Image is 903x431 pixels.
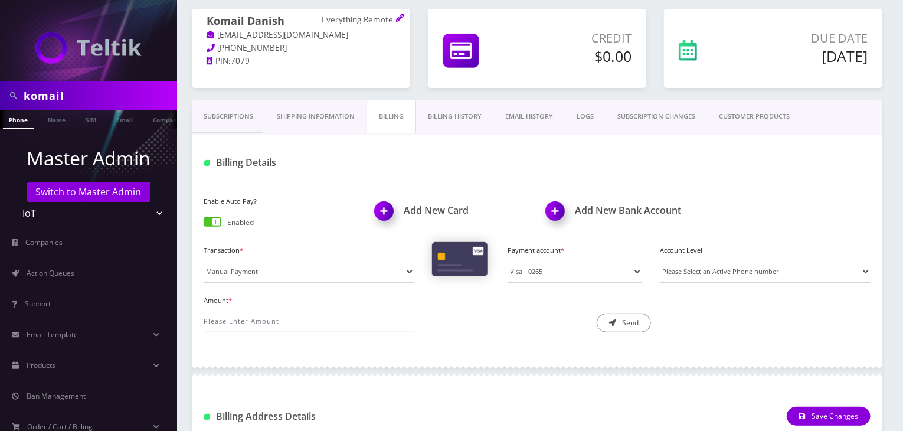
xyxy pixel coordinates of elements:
[375,205,528,216] h1: Add New Card
[227,217,254,228] p: Enabled
[192,100,265,133] a: Subscriptions
[707,100,801,133] a: CUSTOMER PRODUCTS
[493,100,565,133] a: EMAIL HISTORY
[546,205,699,216] a: Add New Bank AccountAdd New Bank Account
[204,411,414,422] h1: Billing Address Details
[207,30,349,41] a: [EMAIL_ADDRESS][DOMAIN_NAME]
[432,242,488,276] img: Cards
[27,329,78,339] span: Email Template
[416,100,493,133] a: Billing History
[35,32,142,64] img: IoT
[606,100,707,133] a: SUBSCRIPTION CHANGES
[529,30,632,47] p: Credit
[322,15,395,25] p: Everything Remote
[27,360,55,370] span: Products
[27,268,74,278] span: Action Queues
[660,246,871,256] label: Account Level
[218,43,287,53] span: [PHONE_NUMBER]
[375,205,528,216] a: Add New CardAdd New Card
[25,299,51,309] span: Support
[367,100,416,133] a: Billing
[147,110,187,128] a: Company
[204,310,414,332] input: Please Enter Amount
[27,182,150,202] a: Switch to Master Admin
[26,237,63,247] span: Companies
[204,296,414,306] label: Amount
[207,15,395,29] h1: Komail Danish
[110,110,139,128] a: Email
[27,391,86,401] span: Ban Management
[787,407,871,426] button: Save Changes
[597,314,651,332] button: Send
[748,47,868,65] h5: [DATE]
[204,414,210,420] img: Billing Address Detail
[204,157,414,168] h1: Billing Details
[231,55,250,66] span: 7079
[540,198,575,233] img: Add New Bank Account
[42,110,71,128] a: Name
[24,84,174,107] input: Search in Company
[748,30,868,47] p: Due Date
[508,246,643,256] label: Payment account
[80,110,102,128] a: SIM
[546,205,699,216] h1: Add New Bank Account
[204,246,414,256] label: Transaction
[204,197,357,207] label: Enable Auto Pay?
[565,100,606,133] a: LOGS
[3,110,34,129] a: Phone
[207,55,231,67] a: PIN:
[204,160,210,166] img: Billing Details
[265,100,367,133] a: Shipping Information
[529,47,632,65] h5: $0.00
[369,198,404,233] img: Add New Card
